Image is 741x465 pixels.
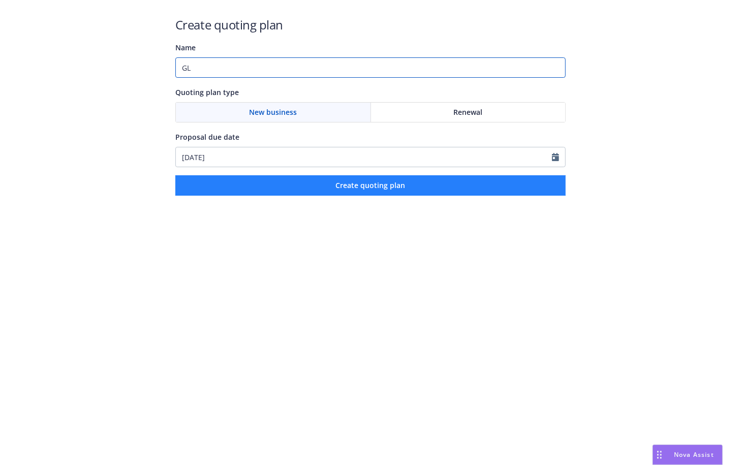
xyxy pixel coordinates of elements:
[249,107,297,117] span: New business
[175,16,566,33] h1: Create quoting plan
[552,153,559,161] svg: Calendar
[176,147,552,167] input: MM/DD/YYYY
[175,132,239,142] span: Proposal due date
[175,57,566,78] input: Quoting plan name
[674,450,714,459] span: Nova Assist
[175,43,196,52] span: Name
[653,445,666,464] div: Drag to move
[453,107,482,117] span: Renewal
[653,445,723,465] button: Nova Assist
[175,87,239,97] span: Quoting plan type
[175,175,566,196] button: Create quoting plan
[336,180,406,190] span: Create quoting plan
